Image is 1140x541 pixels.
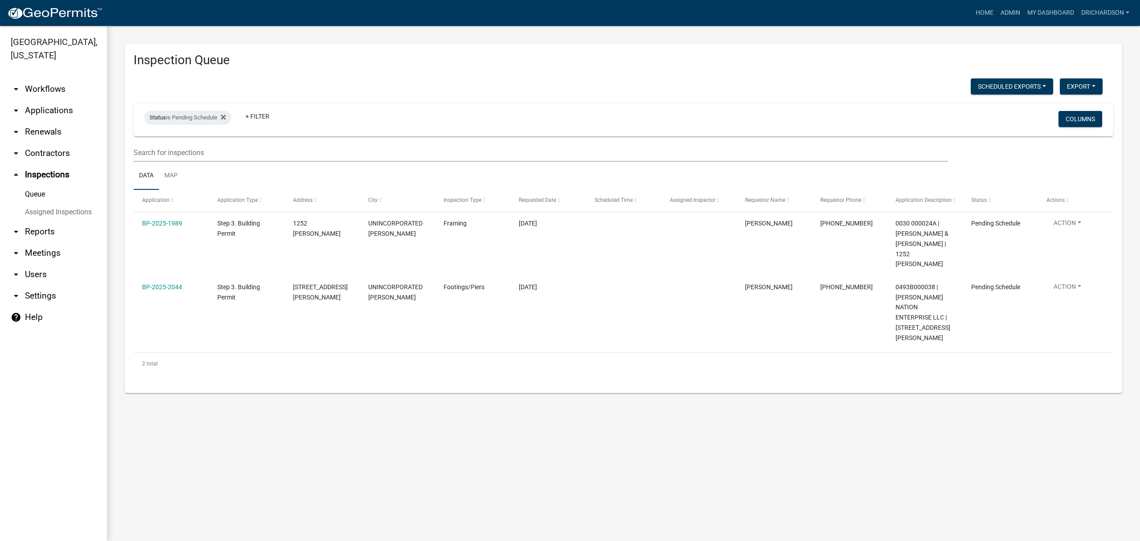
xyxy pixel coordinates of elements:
button: Action [1046,282,1088,295]
span: Step 3. Building Permit [217,220,260,237]
i: arrow_drop_down [11,248,21,258]
span: Davis p Millican [745,220,793,227]
span: Scheduled Time [594,197,633,203]
a: drichardson [1078,4,1133,21]
datatable-header-cell: Inspection Type [435,190,510,211]
datatable-header-cell: Requestor Name [737,190,812,211]
i: arrow_drop_down [11,84,21,94]
datatable-header-cell: Requestor Phone [812,190,887,211]
span: Status [971,197,987,203]
span: 770-680-7791 [820,220,873,227]
span: Application Description [896,197,952,203]
span: Requestor Name [745,197,785,203]
span: UNINCORPORATED TROUP [368,283,423,301]
a: BP-2025-2044 [142,283,182,291]
datatable-header-cell: Application Type [209,190,284,211]
datatable-header-cell: Status [962,190,1038,211]
span: 0030 000024A | MILLICAN DAVID M & PRESTON C MILLICAN | 1252 SIMS RD [896,220,949,267]
button: Columns [1059,111,1102,127]
span: City [368,197,378,203]
a: Map [159,162,183,190]
span: 0493B000038 | ROSALIND NATION ENTERPRISE LLC | 1310 NEW FRANKLIN RD [896,283,950,341]
div: is Pending Schedule [144,111,231,125]
datatable-header-cell: City [360,190,435,211]
span: Assigned Inspector [670,197,716,203]
span: 1310 NEW FRANKLIN RD [293,283,348,301]
input: Search for inspections [134,143,948,162]
i: arrow_drop_down [11,226,21,237]
i: arrow_drop_down [11,148,21,159]
i: arrow_drop_down [11,127,21,137]
span: Footings/Piers [444,283,484,291]
datatable-header-cell: Address [284,190,359,211]
datatable-header-cell: Assigned Inspector [661,190,737,211]
h3: Inspection Queue [134,53,1113,68]
a: My Dashboard [1024,4,1078,21]
span: 1252 SIMS RD [293,220,341,237]
span: Address [293,197,313,203]
span: Application Type [217,197,258,203]
span: Pending Schedule [971,220,1020,227]
a: BP-2025-1989 [142,220,182,227]
a: + Filter [238,108,277,124]
span: Framing [444,220,467,227]
i: arrow_drop_up [11,169,21,180]
i: arrow_drop_down [11,291,21,301]
span: Status [150,114,166,121]
span: Application [142,197,170,203]
datatable-header-cell: Actions [1038,190,1113,211]
span: 08/12/2025 [519,283,537,291]
span: Inspection Type [444,197,481,203]
button: Action [1046,218,1088,231]
a: Home [972,4,997,21]
span: Kirby Cordell [745,283,793,291]
span: 606-875-5049 [820,283,873,291]
button: Export [1060,78,1103,94]
div: 2 total [134,352,1113,375]
button: Scheduled Exports [971,78,1053,94]
span: Actions [1046,197,1065,203]
i: arrow_drop_down [11,269,21,280]
datatable-header-cell: Application Description [887,190,962,211]
datatable-header-cell: Application [134,190,209,211]
a: Data [134,162,159,190]
span: Requestor Phone [820,197,861,203]
datatable-header-cell: Requested Date [510,190,586,211]
datatable-header-cell: Scheduled Time [586,190,661,211]
span: UNINCORPORATED TROUP [368,220,423,237]
span: Requested Date [519,197,556,203]
span: 08/11/2025 [519,220,537,227]
span: Step 3. Building Permit [217,283,260,301]
a: Admin [997,4,1024,21]
i: arrow_drop_down [11,105,21,116]
i: help [11,312,21,323]
span: Pending Schedule [971,283,1020,291]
